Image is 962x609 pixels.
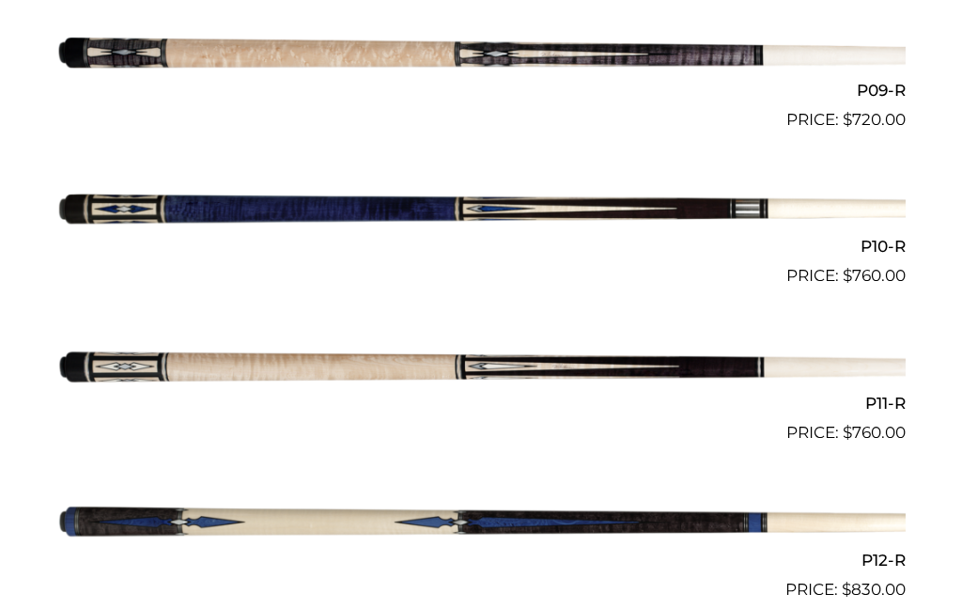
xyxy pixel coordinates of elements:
bdi: 720.00 [843,110,906,129]
bdi: 760.00 [843,423,906,442]
bdi: 830.00 [842,580,906,599]
span: $ [843,266,852,285]
a: P11-R $760.00 [56,296,906,445]
span: $ [843,110,852,129]
img: P11-R [56,296,906,437]
span: $ [843,423,852,442]
a: P12-R $830.00 [56,453,906,601]
img: P10-R [56,140,906,281]
bdi: 760.00 [843,266,906,285]
img: P12-R [56,453,906,594]
a: P10-R $760.00 [56,140,906,289]
span: $ [842,580,851,599]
